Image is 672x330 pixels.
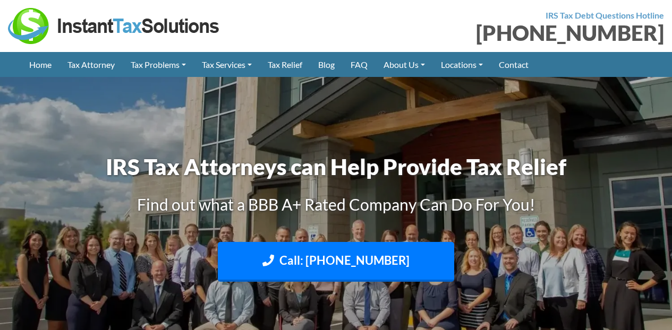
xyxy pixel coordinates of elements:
img: Instant Tax Solutions Logo [8,8,220,44]
a: Contact [491,52,537,77]
a: FAQ [343,52,376,77]
a: About Us [376,52,433,77]
a: Tax Services [194,52,260,77]
strong: IRS Tax Debt Questions Hotline [546,10,664,20]
a: Locations [433,52,491,77]
h1: IRS Tax Attorneys can Help Provide Tax Relief [41,151,631,183]
a: Instant Tax Solutions Logo [8,20,220,30]
a: Call: [PHONE_NUMBER] [218,242,454,282]
a: Blog [310,52,343,77]
a: Tax Relief [260,52,310,77]
a: Home [21,52,59,77]
h3: Find out what a BBB A+ Rated Company Can Do For You! [41,193,631,215]
a: Tax Attorney [59,52,123,77]
div: [PHONE_NUMBER] [344,22,665,44]
a: Tax Problems [123,52,194,77]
